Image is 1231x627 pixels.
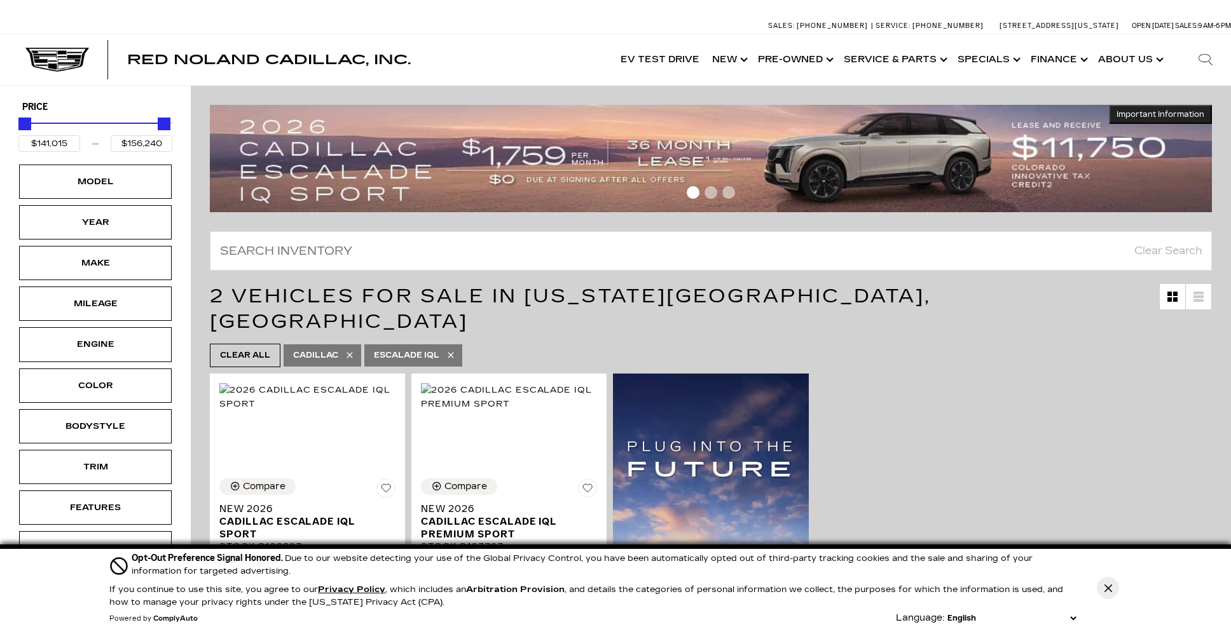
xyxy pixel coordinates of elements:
span: Sales: [1175,22,1198,30]
a: EV Test Drive [614,34,706,85]
span: Go to slide 2 [705,186,717,199]
div: Powered by [109,615,198,623]
div: Trim [64,460,127,474]
span: Cadillac ESCALADE IQL Sport [219,515,386,541]
span: Important Information [1117,109,1204,119]
select: Language Select [944,612,1079,624]
span: Service: [876,22,911,30]
a: Service & Parts [837,34,951,85]
a: New [706,34,752,85]
span: Go to slide 1 [687,186,699,199]
span: New 2026 [421,502,588,515]
div: Price [18,113,172,152]
span: Cadillac [293,347,338,363]
img: 2026 Cadillac ESCALADE IQL Sport [219,383,395,411]
div: ColorColor [19,368,172,403]
span: Sales: [768,22,795,30]
div: Compare [243,481,285,492]
div: YearYear [19,205,172,239]
span: [PHONE_NUMBER] [797,22,868,30]
div: Stock : C103323 [421,541,597,552]
div: Mileage [64,297,127,311]
div: Due to our website detecting your use of the Global Privacy Control, you have been automatically ... [132,551,1079,577]
button: Compare Vehicle [421,478,497,495]
div: Bodystyle [64,419,127,433]
input: Search Inventory [210,231,1212,271]
a: Sales: [PHONE_NUMBER] [768,22,871,29]
button: Important Information [1109,105,1212,124]
div: Fueltype [64,541,127,555]
h5: Price [22,102,168,113]
a: [STREET_ADDRESS][US_STATE] [1000,22,1119,30]
button: Close Button [1097,577,1119,599]
div: EngineEngine [19,327,172,361]
a: Red Noland Cadillac, Inc. [127,53,411,66]
button: Compare Vehicle [219,478,296,495]
span: Cadillac ESCALADE IQL Premium Sport [421,515,588,541]
span: New 2026 [219,502,386,515]
input: Maximum [111,135,172,152]
img: 2026 Cadillac ESCALADE IQL Premium Sport [421,383,597,411]
div: TrimTrim [19,450,172,484]
span: Opt-Out Preference Signal Honored . [132,553,285,563]
button: Save Vehicle [376,478,395,502]
p: If you continue to use this site, you agree to our , which includes an , and details the categori... [109,584,1063,607]
div: ModelModel [19,165,172,199]
div: BodystyleBodystyle [19,409,172,443]
div: Stock : C102893 [219,541,395,552]
span: Escalade IQL [374,347,439,363]
a: Specials [951,34,1024,85]
img: 2509-September-FOM-Escalade-IQ-Lease9 [210,105,1212,212]
a: New 2026Cadillac ESCALADE IQL Sport [219,502,395,541]
div: Color [64,379,127,393]
div: Year [64,215,127,229]
div: Compare [444,481,487,492]
img: Cadillac Dark Logo with Cadillac White Text [25,48,89,72]
div: Minimum Price [18,118,31,130]
a: Privacy Policy [318,584,385,595]
span: Go to slide 3 [722,186,735,199]
div: Features [64,501,127,515]
div: FeaturesFeatures [19,490,172,525]
div: Engine [64,337,127,351]
div: Make [64,256,127,270]
div: Model [64,175,127,189]
span: [PHONE_NUMBER] [912,22,984,30]
a: ComplyAuto [153,615,198,623]
div: FueltypeFueltype [19,531,172,565]
strong: Arbitration Provision [466,584,565,595]
span: Open [DATE] [1132,22,1174,30]
a: Pre-Owned [752,34,837,85]
button: Save Vehicle [578,478,597,502]
div: Maximum Price [158,118,170,130]
div: MileageMileage [19,287,172,321]
span: 9 AM-6 PM [1198,22,1231,30]
input: Minimum [18,135,80,152]
span: Clear All [220,347,270,363]
span: 2 Vehicles for Sale in [US_STATE][GEOGRAPHIC_DATA], [GEOGRAPHIC_DATA] [210,285,931,333]
a: About Us [1092,34,1167,85]
div: MakeMake [19,246,172,280]
a: Service: [PHONE_NUMBER] [871,22,987,29]
div: Language: [896,614,944,623]
a: New 2026Cadillac ESCALADE IQL Premium Sport [421,502,597,541]
a: Finance [1024,34,1092,85]
span: Red Noland Cadillac, Inc. [127,52,411,67]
